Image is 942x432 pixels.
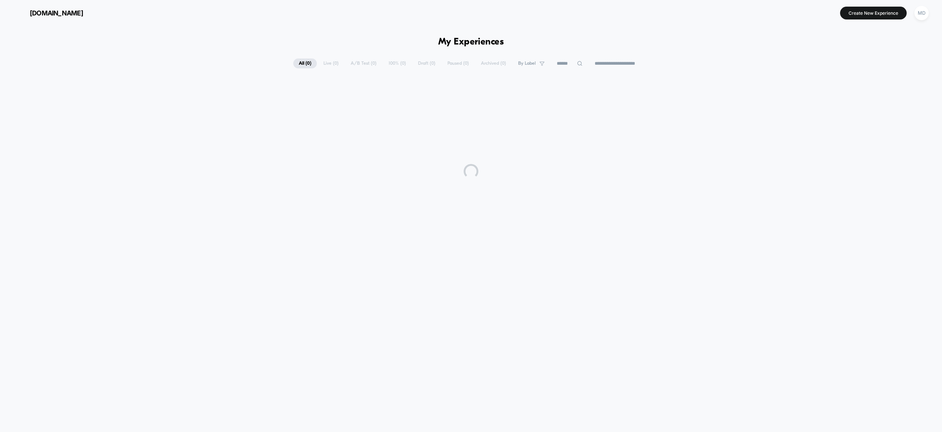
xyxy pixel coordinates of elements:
h1: My Experiences [438,37,504,47]
div: MD [914,6,929,20]
span: All ( 0 ) [293,58,317,68]
button: MD [912,6,931,21]
span: By Label [518,61,536,66]
span: [DOMAIN_NAME] [30,9,83,17]
button: Create New Experience [840,7,907,19]
button: [DOMAIN_NAME] [11,7,85,19]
